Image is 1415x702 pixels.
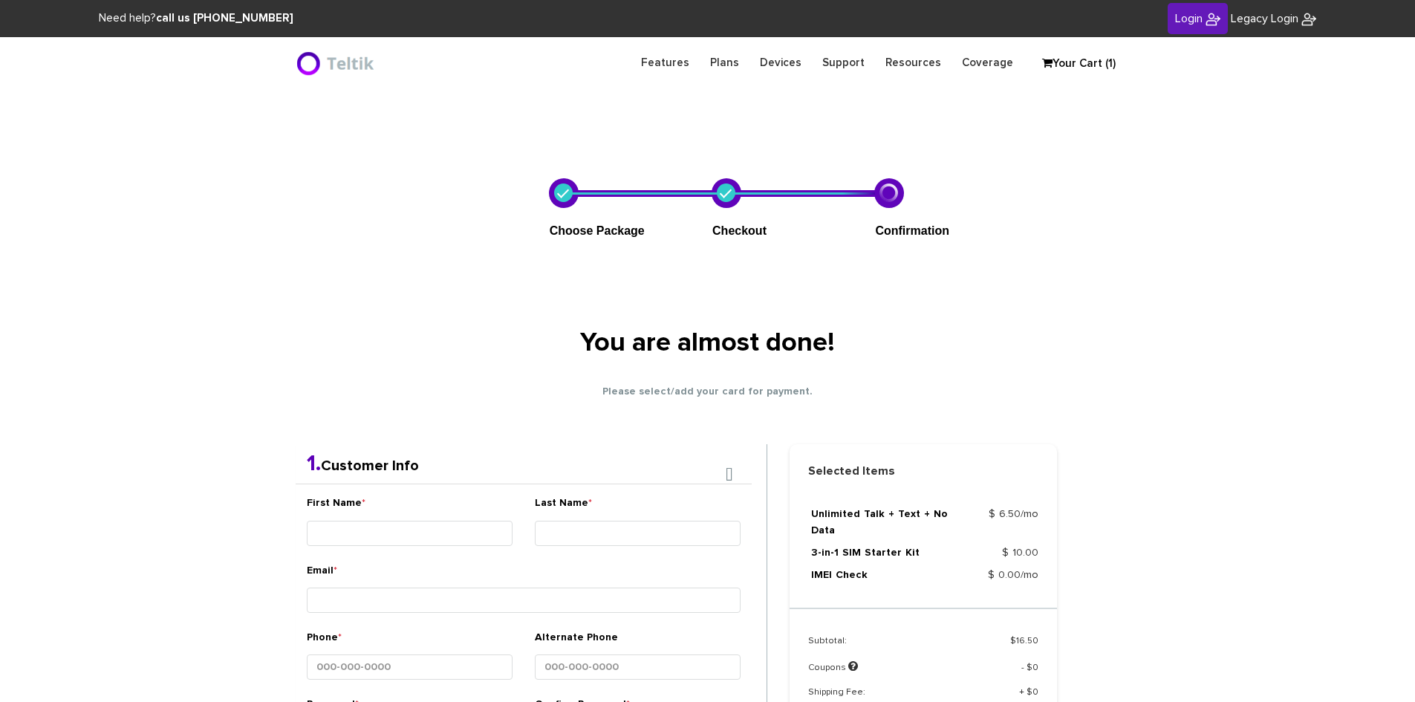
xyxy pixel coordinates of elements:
[296,384,1120,400] p: Please select/add your card for payment.
[307,495,365,517] label: First Name
[535,654,741,680] input: 000-000-0000
[307,563,337,585] label: Email
[631,48,700,77] a: Features
[811,509,948,536] a: Unlimited Talk + Text + No Data
[1301,12,1316,27] img: BriteX
[700,48,749,77] a: Plans
[964,545,1038,567] td: $ 10.00
[99,13,293,24] span: Need help?
[550,224,645,237] span: Choose Package
[307,458,419,473] a: 1.Customer Info
[749,48,812,77] a: Devices
[296,48,378,78] img: BriteX
[875,48,952,77] a: Resources
[535,630,618,651] label: Alternate Phone
[1206,12,1220,27] img: BriteX
[307,630,342,651] label: Phone
[812,48,875,77] a: Support
[875,224,949,237] span: Confirmation
[1032,663,1038,672] span: 0
[811,570,868,580] a: IMEI Check
[1175,13,1203,25] span: Login
[712,224,767,237] span: Checkout
[790,463,1057,480] strong: Selected Items
[811,547,920,558] a: 3-in-1 SIM Starter Kit
[156,13,293,24] strong: call us [PHONE_NUMBER]
[1231,13,1298,25] span: Legacy Login
[808,659,965,686] td: Coupons
[964,506,1038,545] td: $ 6.50/mo
[1016,637,1038,646] span: 16.50
[964,567,1038,589] td: $ 0.00/mo
[965,659,1038,686] td: - $
[952,48,1024,77] a: Coverage
[307,452,321,475] span: 1.
[1231,10,1316,27] a: Legacy Login
[470,329,946,359] h1: You are almost done!
[965,635,1038,659] td: $
[535,495,592,517] label: Last Name
[307,654,513,680] input: 000-000-0000
[1032,688,1038,697] span: 0
[1035,53,1109,75] a: Your Cart (1)
[808,635,965,659] td: Subtotal:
